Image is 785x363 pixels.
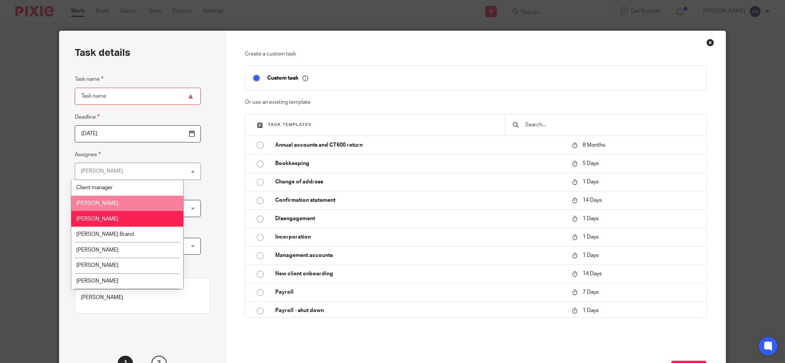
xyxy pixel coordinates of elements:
span: [PERSON_NAME] [76,216,118,222]
p: Disengagement [275,215,564,222]
label: Task name [75,75,103,83]
p: New client onboarding [275,270,564,278]
span: [PERSON_NAME] [76,201,118,206]
span: [PERSON_NAME] Brand [76,232,134,237]
input: Task name [75,88,201,105]
p: Bookkeeping [275,160,564,167]
span: 1 Days [583,308,599,313]
span: 1 Days [583,253,599,258]
span: 1 Days [583,179,599,185]
p: Custom task [267,75,308,82]
span: 14 Days [583,198,602,203]
input: Search... [524,121,698,129]
input: Pick a date [75,125,201,142]
p: Payroll [275,288,564,296]
p: Management accounts [275,252,564,259]
span: [PERSON_NAME] [76,278,118,284]
span: 1 Days [583,216,599,221]
h2: Task details [75,46,130,59]
span: 1 Days [583,234,599,240]
span: [PERSON_NAME] [76,247,118,253]
div: Close this dialog window [706,39,714,46]
div: [PERSON_NAME] [81,168,123,174]
p: Change of address [275,178,564,186]
span: Task templates [268,123,312,127]
span: Client manager [76,185,113,190]
p: Payroll - shut down [275,307,564,314]
p: Create a custom task [245,50,706,58]
p: Incorporation [275,233,564,241]
label: Assignee [75,150,101,159]
p: Annual accounts and CT600 return [275,141,564,149]
p: [PERSON_NAME] [81,294,204,301]
span: 5 Days [583,161,599,166]
span: 14 Days [583,271,602,276]
label: Deadline [75,113,100,121]
span: 7 Days [583,289,599,295]
span: 8 Months [583,142,605,148]
p: Confirmation statement [275,196,564,204]
p: Or use an existing template [245,98,706,106]
span: [PERSON_NAME] [76,263,118,268]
